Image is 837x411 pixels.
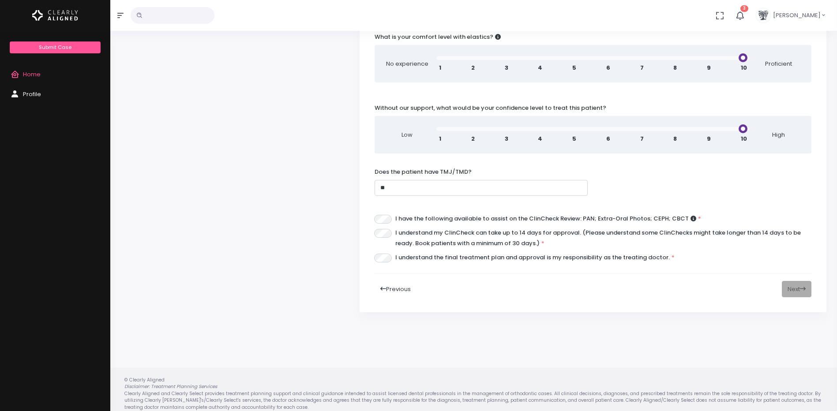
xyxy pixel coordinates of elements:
span: 1 [439,135,441,143]
button: Previous [375,281,417,297]
span: 5 [572,64,576,72]
label: I have the following available to assist on the ClinCheck Review: PAN; Extra-Oral Photos; CEPH; CBCT [395,213,701,224]
label: Does the patient have TMJ/TMD? [375,168,472,176]
span: No experience [385,60,429,68]
span: 3 [505,135,508,143]
span: 8 [673,135,677,143]
label: What is your comfort level with elastics? [375,33,501,41]
span: 8 [673,64,677,72]
span: 4 [538,64,542,72]
span: 3 [740,5,748,12]
span: 10 [741,135,747,143]
label: I understand the final treatment plan and approval is my responsibility as the treating doctor. [395,252,675,263]
span: Low [385,131,429,139]
span: Home [23,70,41,78]
img: Logo Horizontal [32,6,78,25]
span: 6 [606,135,610,143]
span: 6 [606,64,610,72]
a: Submit Case [10,41,100,53]
span: [PERSON_NAME] [773,11,821,20]
span: 5 [572,135,576,143]
span: 10 [741,64,747,72]
span: 7 [640,135,644,143]
span: Submit Case [39,44,71,51]
span: 9 [707,135,711,143]
span: 1 [439,64,441,72]
span: 9 [707,64,711,72]
span: 3 [505,64,508,72]
span: 7 [640,64,644,72]
label: Without our support, what would be your confidence level to treat this patient? [375,104,606,112]
span: Proficient [757,60,801,68]
span: High [757,131,801,139]
em: Disclaimer: Treatment Planning Services [124,383,217,390]
span: 2 [471,135,475,143]
div: © Clearly Aligned Clearly Aligned and Clearly Select provides treatment planning support and clin... [116,377,832,411]
label: I understand my ClinCheck can take up to 14 days for approval. (Please understand some ClinChecks... [395,228,811,249]
span: 2 [471,64,475,72]
img: Header Avatar [755,7,771,23]
span: 4 [538,135,542,143]
span: Profile [23,90,41,98]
